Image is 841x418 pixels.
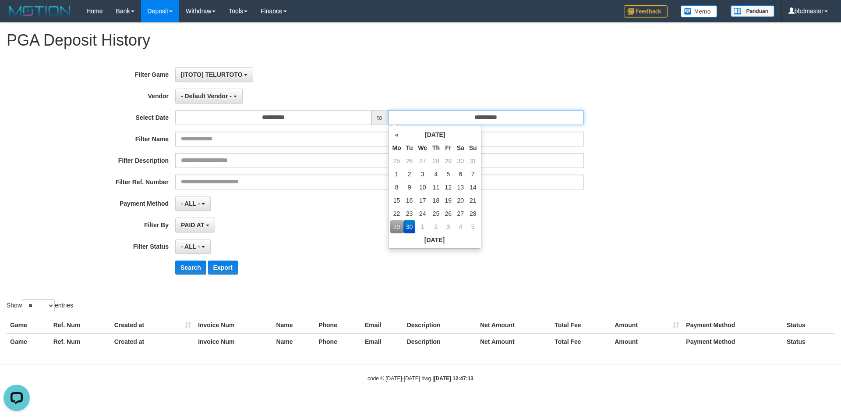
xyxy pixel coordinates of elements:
td: 22 [390,207,403,220]
td: 28 [430,154,442,168]
th: Net Amount [477,317,551,333]
th: Description [403,333,477,350]
td: 24 [415,207,430,220]
img: Feedback.jpg [624,5,668,18]
td: 30 [454,154,467,168]
th: Fr [442,141,454,154]
td: 18 [430,194,442,207]
span: PAID AT [181,222,204,229]
span: to [371,110,388,125]
span: - Default Vendor - [181,93,232,100]
td: 4 [430,168,442,181]
th: We [415,141,430,154]
th: Amount [611,317,682,333]
th: Created at [111,317,194,333]
td: 15 [390,194,403,207]
td: 26 [442,207,454,220]
button: - ALL - [175,239,211,254]
th: Game [7,317,50,333]
td: 30 [403,220,416,233]
td: 26 [403,154,416,168]
th: Total Fee [551,333,611,350]
td: 1 [415,220,430,233]
th: Email [361,333,403,350]
td: 27 [454,207,467,220]
th: Amount [611,333,682,350]
th: Email [361,317,403,333]
td: 17 [415,194,430,207]
td: 20 [454,194,467,207]
td: 3 [415,168,430,181]
h1: PGA Deposit History [7,32,834,49]
td: 11 [430,181,442,194]
img: MOTION_logo.png [7,4,73,18]
td: 5 [467,220,479,233]
button: - ALL - [175,196,211,211]
td: 23 [403,207,416,220]
label: Show entries [7,299,73,312]
span: [ITOTO] TELURTOTO [181,71,243,78]
td: 6 [454,168,467,181]
td: 21 [467,194,479,207]
td: 3 [442,220,454,233]
span: - ALL - [181,243,200,250]
td: 14 [467,181,479,194]
button: Open LiveChat chat widget [4,4,30,30]
th: Invoice Num [194,317,272,333]
th: Game [7,333,50,350]
th: Phone [315,333,361,350]
td: 4 [454,220,467,233]
td: 1 [390,168,403,181]
button: Export [208,261,238,275]
th: Payment Method [682,333,783,350]
th: Total Fee [551,317,611,333]
td: 19 [442,194,454,207]
strong: [DATE] 12:47:13 [434,375,474,382]
td: 25 [390,154,403,168]
th: Description [403,317,477,333]
td: 31 [467,154,479,168]
button: [ITOTO] TELURTOTO [175,67,253,82]
td: 5 [442,168,454,181]
th: Payment Method [682,317,783,333]
td: 27 [415,154,430,168]
td: 7 [467,168,479,181]
button: Search [175,261,206,275]
small: code © [DATE]-[DATE] dwg | [367,375,474,382]
th: Su [467,141,479,154]
th: Th [430,141,442,154]
th: Status [783,317,834,333]
img: panduan.png [731,5,774,17]
th: Ref. Num [50,333,111,350]
th: Name [272,317,315,333]
th: [DATE] [390,233,479,247]
th: Ref. Num [50,317,111,333]
td: 8 [390,181,403,194]
th: Status [783,333,834,350]
td: 2 [430,220,442,233]
th: Net Amount [477,333,551,350]
th: Name [272,333,315,350]
td: 9 [403,181,416,194]
th: Tu [403,141,416,154]
td: 25 [430,207,442,220]
td: 13 [454,181,467,194]
td: 12 [442,181,454,194]
th: [DATE] [403,128,467,141]
th: « [390,128,403,141]
th: Created at [111,333,194,350]
button: - Default Vendor - [175,89,243,104]
select: Showentries [22,299,55,312]
th: Phone [315,317,361,333]
th: Sa [454,141,467,154]
td: 16 [403,194,416,207]
td: 29 [390,220,403,233]
img: Button%20Memo.svg [681,5,717,18]
th: Invoice Num [194,333,272,350]
th: Mo [390,141,403,154]
td: 29 [442,154,454,168]
td: 10 [415,181,430,194]
button: PAID AT [175,218,215,232]
span: - ALL - [181,200,200,207]
td: 28 [467,207,479,220]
